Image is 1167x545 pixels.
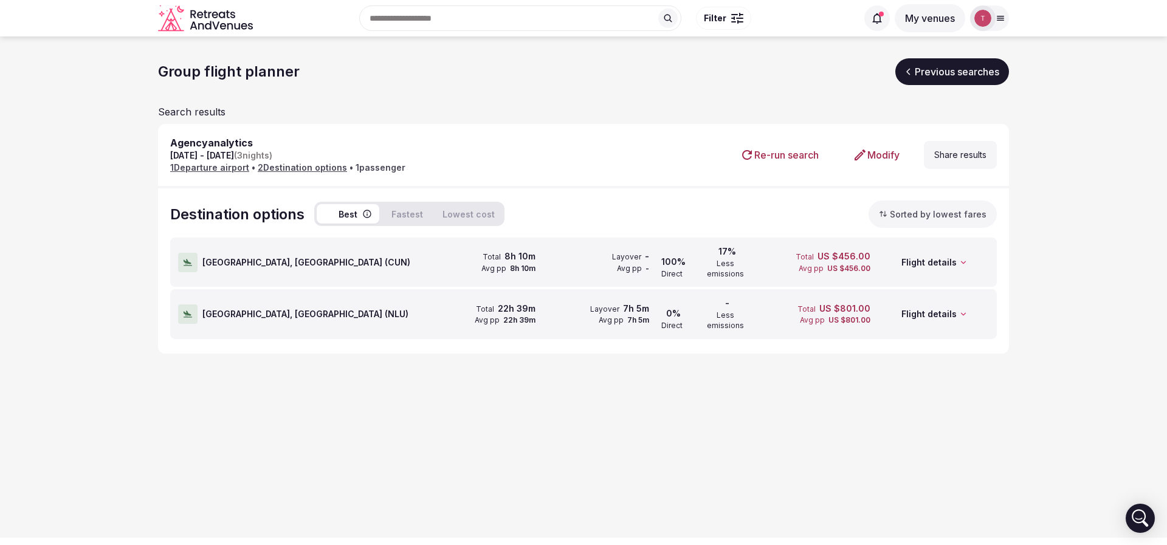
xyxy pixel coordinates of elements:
span: 8h 10m [510,264,535,274]
a: Visit the homepage [158,5,255,32]
span: ( 3 nights) [234,150,272,160]
span: 7h 5m [627,315,649,326]
span: Less emissions [698,259,752,279]
span: Avg pp [481,264,506,274]
div: Flight details [875,238,989,286]
span: Layover [612,252,641,262]
svg: Retreats and Venues company logo [158,5,255,32]
button: Fastest [384,204,430,224]
button: Share results [924,141,997,169]
span: 2 Destination option s [258,162,347,174]
span: Agencyanalytics [170,137,253,149]
button: Filter [696,7,751,30]
button: Best [317,204,379,224]
span: 0% [666,307,681,320]
button: Re-run search [730,140,828,170]
a: Previous searches [895,58,1009,85]
span: 22h 39m [503,315,535,326]
span: 8h 10m [504,250,535,262]
span: Less emissions [698,310,752,331]
div: • • [170,162,405,174]
span: - [645,250,649,262]
span: 100% [661,256,686,268]
span: US $801.00 [828,315,870,326]
div: [DATE] - [DATE] [170,149,405,162]
span: Filter [704,12,726,24]
span: Total [483,252,501,262]
span: US $801.00 [819,303,870,315]
span: Avg pp [799,264,824,274]
span: 17% [718,245,736,258]
span: Avg pp [800,315,825,326]
span: - [725,297,729,309]
span: Direct [661,321,683,331]
span: Layover [590,304,619,315]
span: US $456.00 [818,250,870,262]
span: Avg pp [599,315,624,326]
button: Sorted by lowest fares [869,201,997,228]
a: Modify [843,140,909,170]
span: Total [476,304,494,315]
button: My venues [895,4,965,32]
span: Avg pp [617,264,642,274]
span: Direct [661,269,683,279]
span: [GEOGRAPHIC_DATA], [GEOGRAPHIC_DATA] ( CUN ) [202,256,410,269]
span: Destination option s [170,204,305,225]
h1: Group flight planner [158,61,300,82]
span: - [645,264,649,274]
span: 7h 5m [623,303,649,315]
img: Thiago Martins [974,10,991,27]
span: [GEOGRAPHIC_DATA], [GEOGRAPHIC_DATA] ( NLU ) [202,308,408,320]
span: Search results [158,106,225,118]
span: Total [796,252,814,262]
div: Flight details [875,290,989,338]
button: Lowest cost [435,204,502,224]
span: Avg pp [475,315,500,326]
span: Total [797,304,816,315]
div: Open Intercom Messenger [1126,504,1155,533]
span: US $456.00 [827,264,870,274]
span: 1 Departure airport [170,162,249,174]
span: 1 passenger [356,162,405,174]
a: My venues [895,12,965,24]
span: 22h 39m [498,303,535,315]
